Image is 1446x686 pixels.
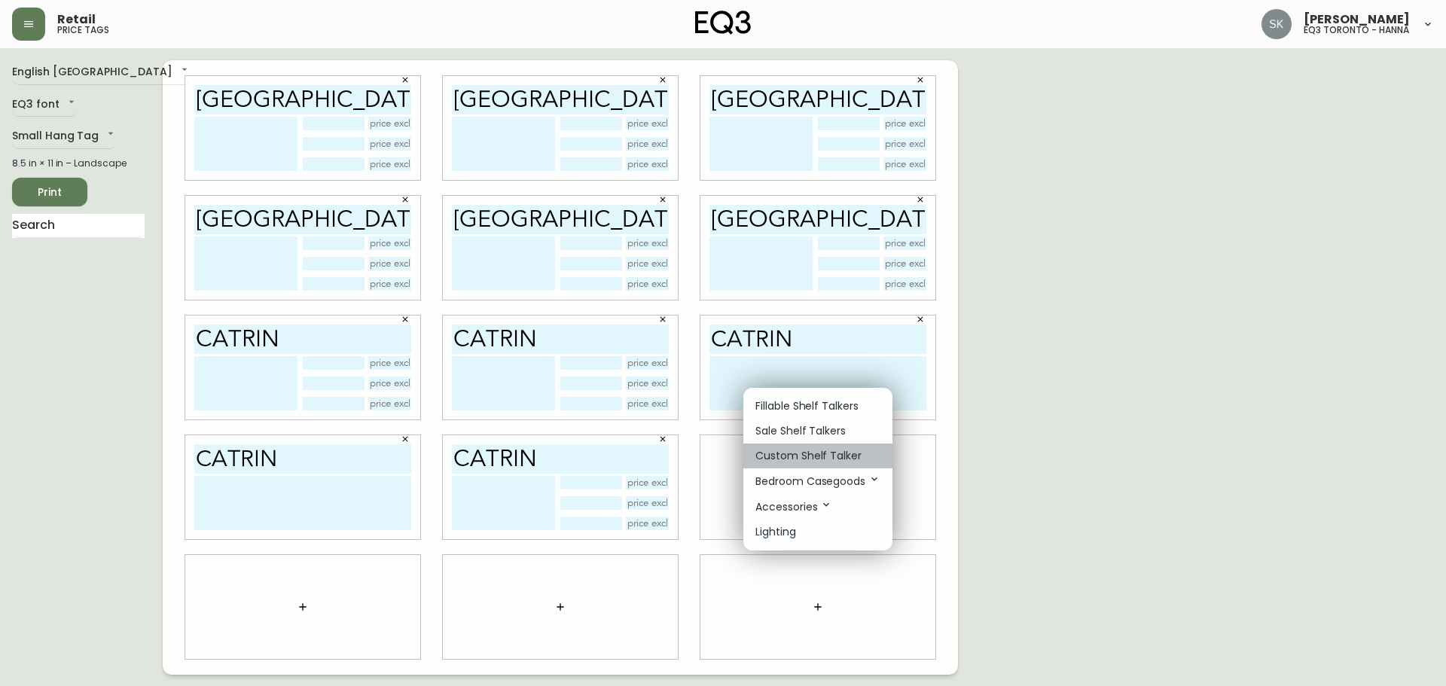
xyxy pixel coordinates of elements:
p: Custom Shelf Talker [755,448,862,464]
p: Fillable Shelf Talkers [755,398,859,414]
p: Bedroom Casegoods [755,473,880,489]
p: Sale Shelf Talkers [755,423,846,439]
p: Lighting [755,524,796,540]
p: Accessories [755,498,832,515]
